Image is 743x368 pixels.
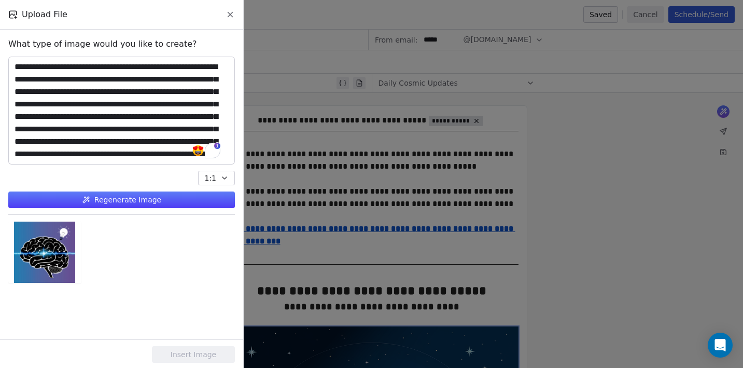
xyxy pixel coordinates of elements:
div: Open Intercom Messenger [708,333,733,358]
span: 1:1 [204,173,216,184]
textarea: To enrich screen reader interactions, please activate Accessibility in Grammarly extension settings [9,57,234,164]
span: What type of image would you like to create? [8,38,197,50]
button: Insert Image [152,346,235,363]
span: Upload File [22,8,67,21]
button: Regenerate Image [8,192,235,208]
